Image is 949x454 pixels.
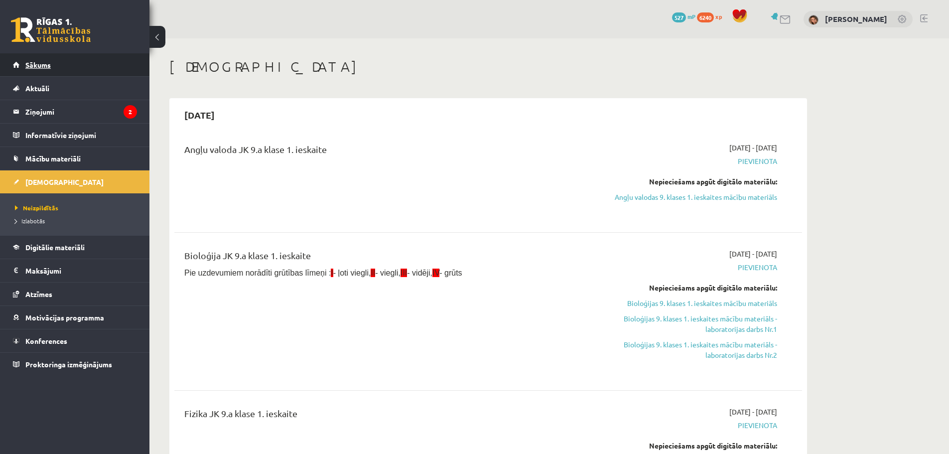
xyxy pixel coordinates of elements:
[13,77,137,100] a: Aktuāli
[371,269,375,277] span: II
[331,269,333,277] span: I
[13,306,137,329] a: Motivācijas programma
[25,360,112,369] span: Proktoringa izmēģinājums
[25,177,104,186] span: [DEMOGRAPHIC_DATA]
[25,84,49,93] span: Aktuāli
[13,329,137,352] a: Konferences
[13,259,137,282] a: Maksājumi
[589,313,777,334] a: Bioloģijas 9. klases 1. ieskaites mācību materiāls - laboratorijas darbs Nr.1
[25,336,67,345] span: Konferences
[589,156,777,166] span: Pievienota
[184,143,574,161] div: Angļu valoda JK 9.a klase 1. ieskaite
[687,12,695,20] span: mP
[15,203,139,212] a: Neizpildītās
[13,236,137,259] a: Digitālie materiāli
[13,100,137,123] a: Ziņojumi2
[13,283,137,305] a: Atzīmes
[589,441,777,451] div: Nepieciešams apgūt digitālo materiālu:
[729,143,777,153] span: [DATE] - [DATE]
[825,14,887,24] a: [PERSON_NAME]
[15,204,58,212] span: Neizpildītās
[25,290,52,299] span: Atzīmes
[672,12,695,20] a: 527 mP
[184,249,574,267] div: Bioloģija JK 9.a klase 1. ieskaite
[401,269,407,277] span: III
[13,147,137,170] a: Mācību materiāli
[25,259,137,282] legend: Maksājumi
[13,53,137,76] a: Sākums
[25,313,104,322] span: Motivācijas programma
[729,407,777,417] span: [DATE] - [DATE]
[184,407,574,425] div: Fizika JK 9.a klase 1. ieskaite
[25,243,85,252] span: Digitālie materiāli
[589,339,777,360] a: Bioloģijas 9. klases 1. ieskaites mācību materiāls - laboratorijas darbs Nr.2
[729,249,777,259] span: [DATE] - [DATE]
[589,298,777,308] a: Bioloģijas 9. klases 1. ieskaites mācību materiāls
[13,170,137,193] a: [DEMOGRAPHIC_DATA]
[184,269,462,277] span: Pie uzdevumiem norādīti grūtības līmeņi : - ļoti viegli, - viegli, - vidēji, - grūts
[809,15,818,25] img: Kendija Anete Kraukle
[25,60,51,69] span: Sākums
[697,12,714,22] span: 6240
[124,105,137,119] i: 2
[169,58,807,75] h1: [DEMOGRAPHIC_DATA]
[432,269,439,277] span: IV
[589,176,777,187] div: Nepieciešams apgūt digitālo materiālu:
[15,217,45,225] span: Izlabotās
[589,420,777,431] span: Pievienota
[25,124,137,147] legend: Informatīvie ziņojumi
[589,262,777,273] span: Pievienota
[13,124,137,147] a: Informatīvie ziņojumi
[589,283,777,293] div: Nepieciešams apgūt digitālo materiālu:
[15,216,139,225] a: Izlabotās
[715,12,722,20] span: xp
[25,154,81,163] span: Mācību materiāli
[11,17,91,42] a: Rīgas 1. Tālmācības vidusskola
[672,12,686,22] span: 527
[13,353,137,376] a: Proktoringa izmēģinājums
[174,103,225,127] h2: [DATE]
[589,192,777,202] a: Angļu valodas 9. klases 1. ieskaites mācību materiāls
[25,100,137,123] legend: Ziņojumi
[697,12,727,20] a: 6240 xp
